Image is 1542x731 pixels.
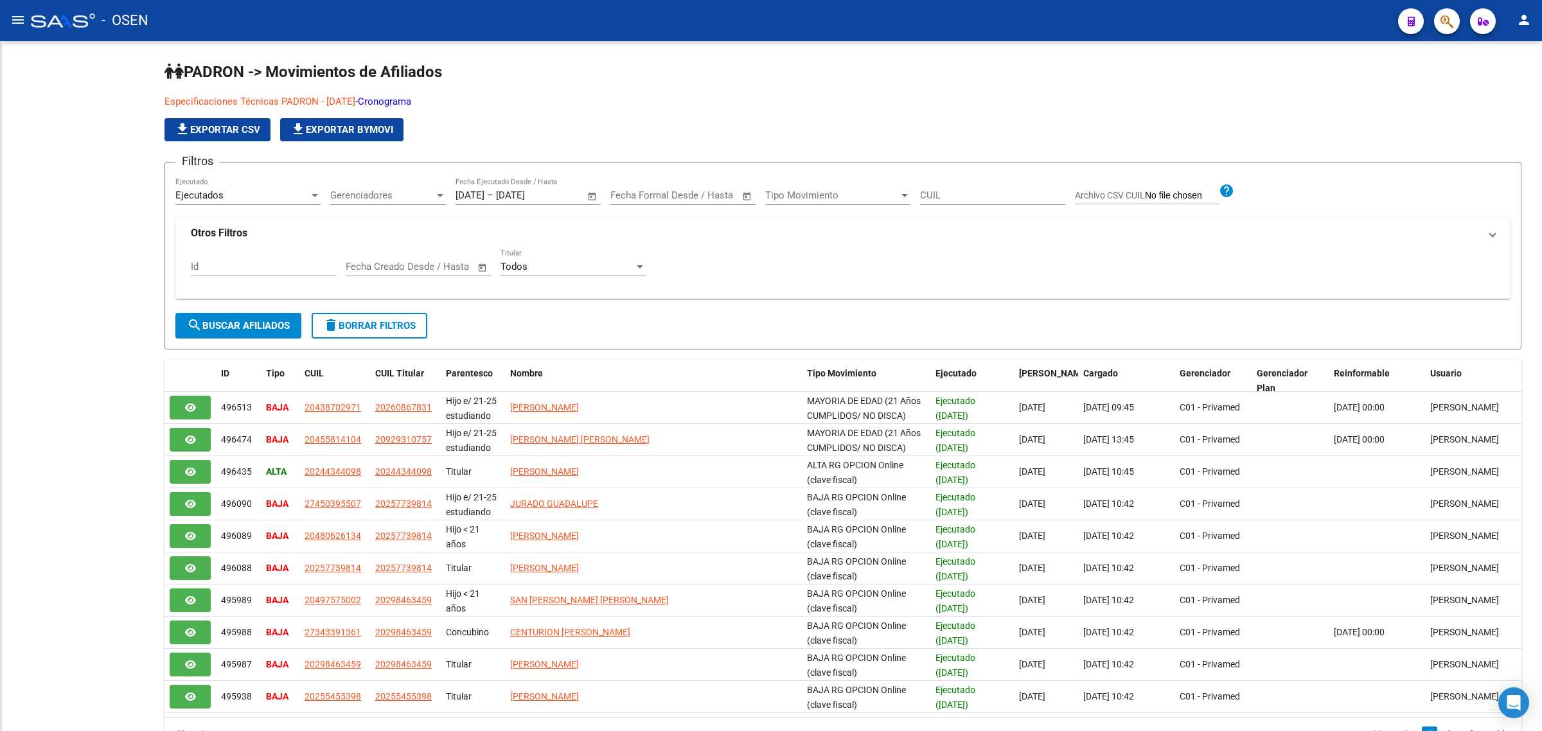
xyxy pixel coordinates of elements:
[221,627,252,637] span: 495988
[1019,627,1045,637] span: [DATE]
[1075,190,1145,200] span: Archivo CSV CUIL
[446,492,497,517] span: Hijo e/ 21-25 estudiando
[510,402,579,412] span: [PERSON_NAME]
[305,498,361,509] span: 27450395507
[346,261,398,272] input: Fecha inicio
[175,189,224,201] span: Ejecutados
[510,531,579,541] span: [PERSON_NAME]
[1019,434,1045,445] span: [DATE]
[266,531,288,541] strong: BAJA
[807,396,921,421] span: MAYORIA DE EDAD (21 Años CUMPLIDOS/ NO DISCA)
[266,434,288,445] strong: BAJA
[1430,466,1499,477] span: [PERSON_NAME]
[358,96,411,107] a: Cronograma
[510,659,579,669] span: [PERSON_NAME]
[510,691,579,701] span: [PERSON_NAME]
[1180,595,1240,605] span: C01 - Privamed
[305,595,361,605] span: 20497575002
[807,621,906,646] span: BAJA RG OPCION Online (clave fiscal)
[446,368,493,378] span: Parentesco
[1430,434,1499,445] span: [PERSON_NAME]
[510,368,543,378] span: Nombre
[935,492,975,517] span: Ejecutado ([DATE])
[1083,627,1134,637] span: [DATE] 10:42
[446,588,480,613] span: Hijo < 21 años
[164,94,660,109] p: -
[674,189,736,201] input: Fecha fin
[221,368,229,378] span: ID
[807,524,906,549] span: BAJA RG OPCION Online (clave fiscal)
[175,152,220,170] h3: Filtros
[496,189,558,201] input: Fecha fin
[375,402,432,412] span: 20260867831
[409,261,472,272] input: Fecha fin
[191,226,247,240] strong: Otros Filtros
[266,627,288,637] strong: BAJA
[1252,360,1329,402] datatable-header-cell: Gerenciador Plan
[935,556,975,581] span: Ejecutado ([DATE])
[1334,402,1385,412] span: [DATE] 00:00
[323,317,339,333] mat-icon: delete
[740,189,755,204] button: Open calendar
[305,402,361,412] span: 20438702971
[446,396,497,421] span: Hijo e/ 21-25 estudiando
[375,659,432,669] span: 20298463459
[1334,627,1385,637] span: [DATE] 00:00
[375,595,432,605] span: 20298463459
[187,317,202,333] mat-icon: search
[221,434,252,445] span: 496474
[1019,368,1088,378] span: [PERSON_NAME]
[1430,531,1499,541] span: [PERSON_NAME]
[1078,360,1174,402] datatable-header-cell: Cargado
[1019,691,1045,701] span: [DATE]
[221,563,252,573] span: 496088
[305,531,361,541] span: 20480626134
[1019,466,1045,477] span: [DATE]
[935,460,975,485] span: Ejecutado ([DATE])
[221,402,252,412] span: 496513
[807,460,903,485] span: ALTA RG OPCION Online (clave fiscal)
[1180,434,1240,445] span: C01 - Privamed
[935,621,975,646] span: Ejecutado ([DATE])
[935,524,975,549] span: Ejecutado ([DATE])
[1334,368,1390,378] span: Reinformable
[1019,595,1045,605] span: [DATE]
[290,124,393,136] span: Exportar Bymovi
[1180,498,1240,509] span: C01 - Privamed
[305,466,361,477] span: 20244344098
[1014,360,1078,402] datatable-header-cell: Fecha Formal
[1083,434,1134,445] span: [DATE] 13:45
[266,691,288,701] strong: BAJA
[446,627,489,637] span: Concubino
[446,659,472,669] span: Titular
[261,360,299,402] datatable-header-cell: Tipo
[375,691,432,701] span: 20255455398
[510,563,579,573] span: [PERSON_NAME]
[935,368,977,378] span: Ejecutado
[164,96,355,107] a: Especificaciones Técnicas PADRON - [DATE]
[1334,434,1385,445] span: [DATE] 00:00
[1180,563,1240,573] span: C01 - Privamed
[1425,360,1521,402] datatable-header-cell: Usuario
[1083,691,1134,701] span: [DATE] 10:42
[221,531,252,541] span: 496089
[446,563,472,573] span: Titular
[935,685,975,710] span: Ejecutado ([DATE])
[305,368,324,378] span: CUIL
[164,63,442,81] span: PADRON -> Movimientos de Afiliados
[807,588,906,613] span: BAJA RG OPCION Online (clave fiscal)
[1083,466,1134,477] span: [DATE] 10:45
[807,368,876,378] span: Tipo Movimiento
[221,595,252,605] span: 495989
[487,189,493,201] span: –
[266,402,288,412] strong: BAJA
[375,531,432,541] span: 20257739814
[266,595,288,605] strong: BAJA
[446,428,497,453] span: Hijo e/ 21-25 estudiando
[290,121,306,137] mat-icon: file_download
[375,498,432,509] span: 20257739814
[10,12,26,28] mat-icon: menu
[1180,402,1240,412] span: C01 - Privamed
[1516,12,1532,28] mat-icon: person
[187,320,290,331] span: Buscar Afiliados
